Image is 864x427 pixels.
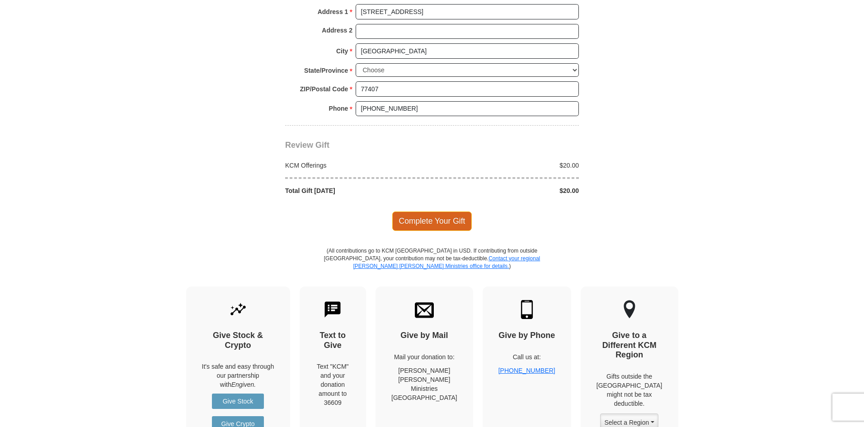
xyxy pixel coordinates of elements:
strong: City [336,45,348,57]
img: mobile.svg [517,300,536,319]
img: give-by-stock.svg [229,300,248,319]
a: Give Stock [212,394,264,409]
h4: Text to Give [315,331,351,350]
div: $20.00 [432,161,584,170]
p: Call us at: [498,352,555,361]
img: other-region [623,300,636,319]
strong: State/Province [304,64,348,77]
strong: Address 2 [322,24,352,37]
div: Total Gift [DATE] [281,186,432,195]
h4: Give Stock & Crypto [202,331,274,350]
p: [PERSON_NAME] [PERSON_NAME] Ministries [GEOGRAPHIC_DATA] [391,366,457,402]
strong: Phone [329,102,348,115]
p: (All contributions go to KCM [GEOGRAPHIC_DATA] in USD. If contributing from outside [GEOGRAPHIC_D... [324,247,540,286]
h4: Give by Phone [498,331,555,341]
div: KCM Offerings [281,161,432,170]
div: $20.00 [432,186,584,195]
strong: ZIP/Postal Code [300,83,348,95]
span: Review Gift [285,141,329,150]
p: Gifts outside the [GEOGRAPHIC_DATA] might not be tax deductible. [596,372,662,408]
a: [PHONE_NUMBER] [498,367,555,374]
h4: Give by Mail [391,331,457,341]
p: Mail your donation to: [391,352,457,361]
span: Complete Your Gift [392,211,472,230]
img: envelope.svg [415,300,434,319]
div: Text "KCM" and your donation amount to 36609 [315,362,351,407]
i: Engiven. [231,381,256,388]
strong: Address 1 [318,5,348,18]
h4: Give to a Different KCM Region [596,331,662,360]
img: text-to-give.svg [323,300,342,319]
a: Contact your regional [PERSON_NAME] [PERSON_NAME] Ministries office for details. [353,255,540,269]
p: It's safe and easy through our partnership with [202,362,274,389]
